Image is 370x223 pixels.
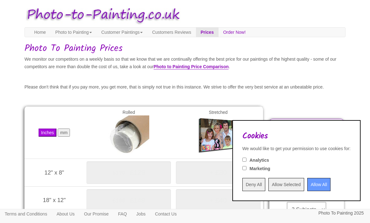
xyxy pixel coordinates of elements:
p: We monitor our competitors on a weekly basis so that we know that we are continually offering the... [24,55,346,71]
div: Please select: [269,190,344,223]
input: Allow All [307,178,330,191]
a: About Us [52,209,79,219]
span: + £40 [209,196,227,204]
span: £179 [113,170,125,176]
a: Customer Paintings [97,28,147,37]
label: Marketing [250,165,270,172]
a: Jobs [132,209,151,219]
button: Inches [39,129,56,137]
span: £129 [130,169,145,176]
div: We would like to get your permission to use cookies for: [242,145,351,152]
input: Allow Selected [268,178,304,191]
p: Please don't think that if you pay more, you get more, that is simply not true in this instance. ... [24,83,346,91]
h1: Photo To Painting Prices [24,43,346,54]
img: Photo to Painting [21,3,182,27]
img: Rolled [108,115,149,156]
p: Photo To Painting 2025 [318,209,364,217]
a: Order Now! [219,28,251,37]
a: Customers Reviews [147,28,196,37]
span: 18" x 12" [43,197,66,203]
h2: Cookies [242,132,351,141]
td: Rolled [84,107,173,159]
a: Our Promise [79,209,114,219]
span: £199 [113,198,125,204]
td: Stretched [173,107,263,159]
input: Deny All [242,178,265,191]
a: Photo to Painting [50,28,97,37]
button: mm [58,129,70,137]
a: Photo to Painting Price Comparison [154,64,229,69]
a: Home [29,28,50,37]
span: £149 [130,196,145,204]
img: Gallery Wrap [198,115,239,156]
span: + £30 [209,169,227,176]
label: Analytics [250,157,269,163]
span: 12" x 8" [45,170,64,176]
a: Prices [196,28,219,37]
a: Contact Us [150,209,181,219]
a: FAQ [114,209,132,219]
